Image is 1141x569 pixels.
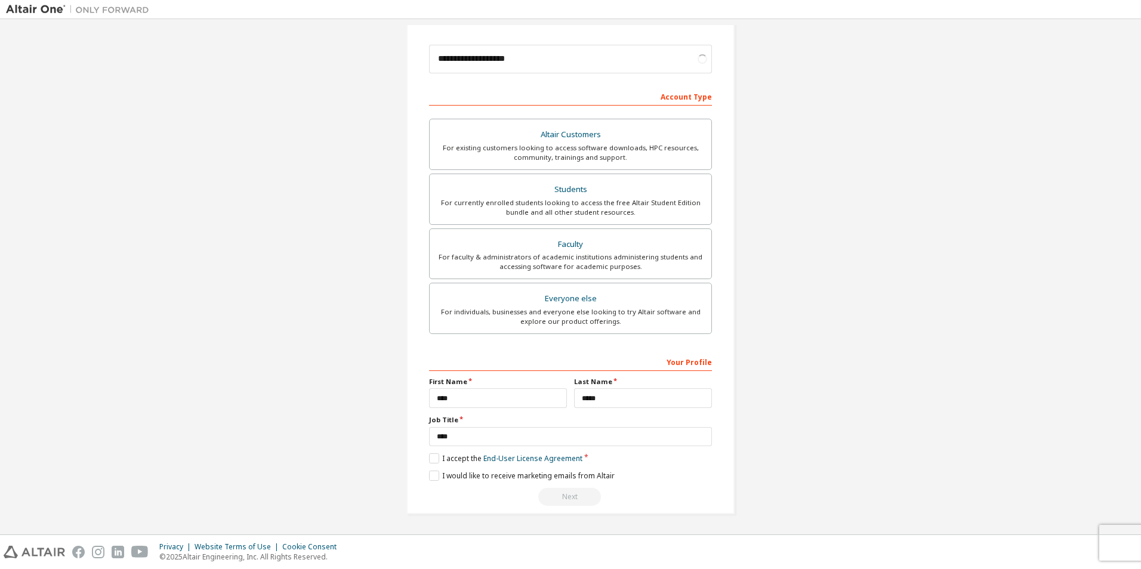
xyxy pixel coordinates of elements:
[437,290,704,307] div: Everyone else
[437,198,704,217] div: For currently enrolled students looking to access the free Altair Student Edition bundle and all ...
[282,542,344,552] div: Cookie Consent
[429,471,615,481] label: I would like to receive marketing emails from Altair
[92,546,104,558] img: instagram.svg
[159,542,195,552] div: Privacy
[574,377,712,386] label: Last Name
[429,352,712,371] div: Your Profile
[429,415,712,425] label: Job Title
[437,307,704,326] div: For individuals, businesses and everyone else looking to try Altair software and explore our prod...
[437,143,704,162] div: For existing customers looking to access software downloads, HPC resources, community, trainings ...
[483,453,582,463] a: End-User License Agreement
[437,181,704,198] div: Students
[429,453,582,463] label: I accept the
[429,488,712,506] div: Please wait while checking email ...
[159,552,344,562] p: © 2025 Altair Engineering, Inc. All Rights Reserved.
[437,126,704,143] div: Altair Customers
[437,252,704,271] div: For faculty & administrators of academic institutions administering students and accessing softwa...
[112,546,124,558] img: linkedin.svg
[72,546,85,558] img: facebook.svg
[195,542,282,552] div: Website Terms of Use
[429,377,567,386] label: First Name
[429,86,712,106] div: Account Type
[6,4,155,16] img: Altair One
[4,546,65,558] img: altair_logo.svg
[437,236,704,253] div: Faculty
[131,546,149,558] img: youtube.svg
